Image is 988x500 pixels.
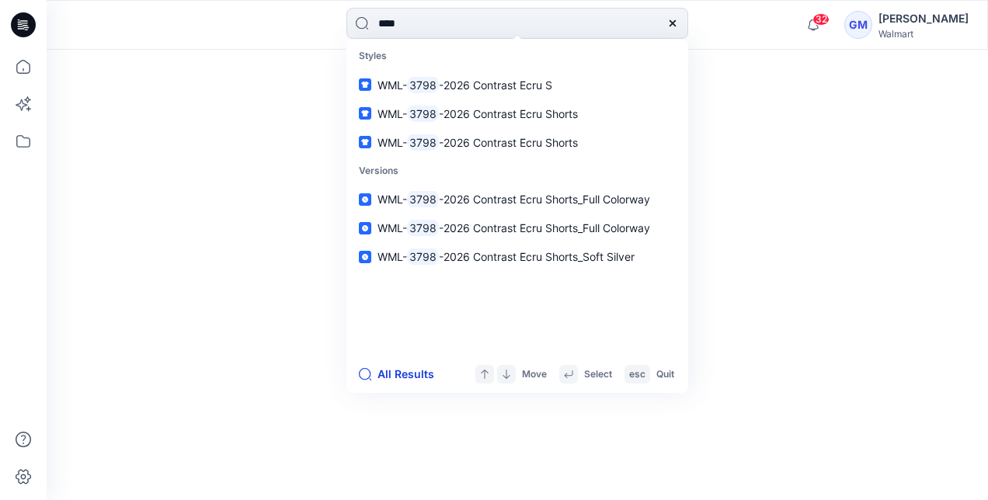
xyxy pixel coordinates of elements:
div: [PERSON_NAME] [878,9,969,28]
a: WML-3798-2026 Contrast Ecru Shorts_Full Colorway [350,185,685,214]
span: WML- [377,78,407,92]
a: WML-3798-2026 Contrast Ecru S [350,71,685,99]
mark: 3798 [407,105,439,123]
p: Move [522,366,547,383]
button: All Results [359,365,444,384]
span: -2026 Contrast Ecru S [439,78,552,92]
span: WML- [377,193,407,206]
span: WML- [377,107,407,120]
span: WML- [377,136,407,149]
a: WML-3798-2026 Contrast Ecru Shorts_Soft Silver [350,242,685,271]
span: -2026 Contrast Ecru Shorts_Soft Silver [439,250,635,263]
mark: 3798 [407,190,439,208]
div: GM [844,11,872,39]
mark: 3798 [407,219,439,237]
mark: 3798 [407,248,439,266]
span: 32 [812,13,830,26]
p: Styles [350,42,685,71]
span: WML- [377,250,407,263]
p: esc [629,366,645,383]
a: WML-3798-2026 Contrast Ecru Shorts_Full Colorway [350,214,685,242]
a: WML-3798-2026 Contrast Ecru Shorts [350,99,685,128]
p: Versions [350,157,685,186]
span: -2026 Contrast Ecru Shorts_Full Colorway [439,193,650,206]
span: -2026 Contrast Ecru Shorts_Full Colorway [439,221,650,234]
a: WML-3798-2026 Contrast Ecru Shorts [350,128,685,157]
span: WML- [377,221,407,234]
mark: 3798 [407,76,439,94]
span: -2026 Contrast Ecru Shorts [439,107,578,120]
p: Quit [656,366,674,383]
div: Walmart [878,28,969,40]
span: -2026 Contrast Ecru Shorts [439,136,578,149]
mark: 3798 [407,134,439,151]
p: Select [584,366,612,383]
